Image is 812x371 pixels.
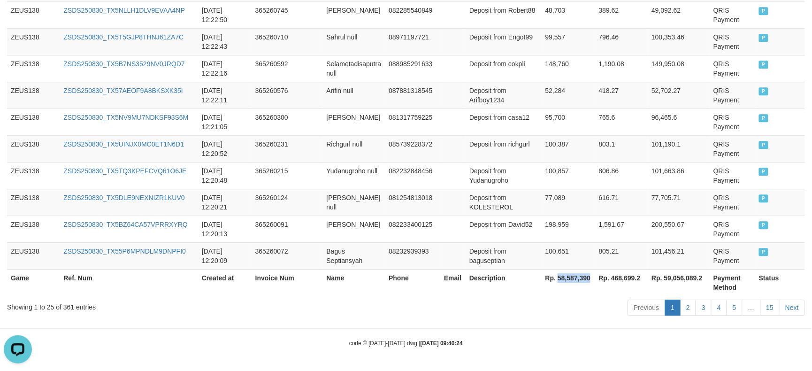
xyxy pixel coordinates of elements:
[63,140,184,148] a: ZSDS250830_TX5UINJX0MC0ET1N6D1
[7,108,60,135] td: ZEUS138
[198,1,252,28] td: [DATE] 12:22:50
[759,221,768,229] span: PAID
[542,269,595,296] th: Rp. 58,587,390
[759,34,768,42] span: PAID
[323,189,385,216] td: [PERSON_NAME] null
[198,135,252,162] td: [DATE] 12:20:52
[710,189,755,216] td: QRIS Payment
[63,60,184,68] a: ZSDS250830_TX5B7NS3529NV0JRQD7
[252,189,323,216] td: 365260124
[198,28,252,55] td: [DATE] 12:22:43
[4,4,32,32] button: Open LiveChat chat widget
[466,108,542,135] td: Deposit from casa12
[759,141,768,149] span: PAID
[595,162,648,189] td: 806.86
[63,221,188,228] a: ZSDS250830_TX5BZ64CA57VPRRXYRQ
[648,242,710,269] td: 101,456.21
[198,108,252,135] td: [DATE] 12:21:05
[755,269,805,296] th: Status
[385,55,440,82] td: 088985291633
[759,248,768,256] span: PAID
[760,300,780,316] a: 15
[759,7,768,15] span: PAID
[198,55,252,82] td: [DATE] 12:22:16
[385,242,440,269] td: 08232939393
[198,162,252,189] td: [DATE] 12:20:48
[648,216,710,242] td: 200,550.67
[542,216,595,242] td: 198,959
[648,269,710,296] th: Rp. 59,056,089.2
[648,162,710,189] td: 101,663.86
[63,194,184,201] a: ZSDS250830_TX5DLE9NEXNIZR1KUV0
[595,55,648,82] td: 1,190.08
[710,108,755,135] td: QRIS Payment
[323,162,385,189] td: Yudanugroho null
[323,269,385,296] th: Name
[252,269,323,296] th: Invoice Num
[466,55,542,82] td: Deposit from cokpli
[7,189,60,216] td: ZEUS138
[7,242,60,269] td: ZEUS138
[252,242,323,269] td: 365260072
[63,7,185,14] a: ZSDS250830_TX5NLLH1DLV9EVAA4NP
[440,269,466,296] th: Email
[742,300,761,316] a: …
[63,87,183,94] a: ZSDS250830_TX57AEOF9A8BKSXK35I
[542,162,595,189] td: 100,857
[385,108,440,135] td: 081317759225
[648,189,710,216] td: 77,705.71
[385,1,440,28] td: 082285540849
[7,1,60,28] td: ZEUS138
[323,216,385,242] td: [PERSON_NAME]
[385,135,440,162] td: 085739228372
[466,242,542,269] td: Deposit from baguseptian
[542,135,595,162] td: 100,387
[648,55,710,82] td: 149,950.08
[466,216,542,242] td: Deposit from David52
[323,108,385,135] td: [PERSON_NAME]
[542,189,595,216] td: 77,089
[595,135,648,162] td: 803.1
[466,28,542,55] td: Deposit from Engot99
[421,340,463,347] strong: [DATE] 09:40:24
[252,216,323,242] td: 365260091
[710,1,755,28] td: QRIS Payment
[595,108,648,135] td: 765.6
[628,300,665,316] a: Previous
[385,216,440,242] td: 082233400125
[63,33,184,41] a: ZSDS250830_TX5T5GJP8THNJ61ZA7C
[759,87,768,95] span: PAID
[252,1,323,28] td: 365260745
[542,242,595,269] td: 100,651
[710,162,755,189] td: QRIS Payment
[198,242,252,269] td: [DATE] 12:20:09
[680,300,696,316] a: 2
[710,135,755,162] td: QRIS Payment
[63,114,188,121] a: ZSDS250830_TX5NV9MU7NDKSF93S6M
[198,82,252,108] td: [DATE] 12:22:11
[385,162,440,189] td: 082232848456
[542,28,595,55] td: 99,557
[595,242,648,269] td: 805.21
[595,189,648,216] td: 616.71
[323,242,385,269] td: Bagus Septiansyah
[648,1,710,28] td: 49,092.62
[385,189,440,216] td: 081254813018
[7,216,60,242] td: ZEUS138
[7,28,60,55] td: ZEUS138
[665,300,681,316] a: 1
[595,269,648,296] th: Rp. 468,699.2
[7,55,60,82] td: ZEUS138
[759,114,768,122] span: PAID
[710,28,755,55] td: QRIS Payment
[648,28,710,55] td: 100,353.46
[323,135,385,162] td: Richgurl null
[7,299,331,312] div: Showing 1 to 25 of 361 entries
[252,135,323,162] td: 365260231
[252,162,323,189] td: 365260215
[466,1,542,28] td: Deposit from Robert88
[711,300,727,316] a: 4
[7,269,60,296] th: Game
[385,28,440,55] td: 08971197721
[323,55,385,82] td: Selametadisaputra null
